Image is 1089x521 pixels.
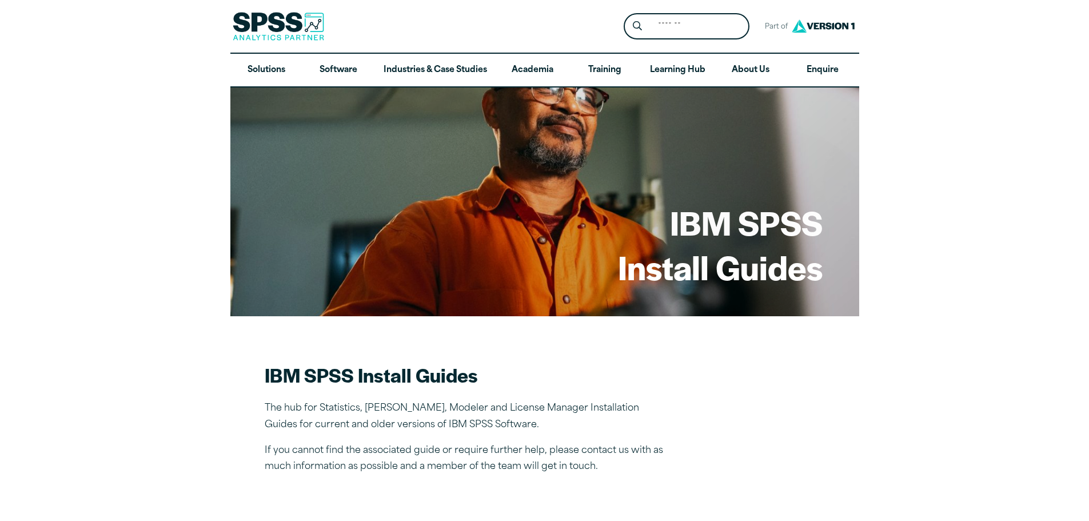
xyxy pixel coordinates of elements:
[230,54,859,87] nav: Desktop version of site main menu
[789,15,857,37] img: Version1 Logo
[265,362,665,388] h2: IBM SPSS Install Guides
[265,443,665,476] p: If you cannot find the associated guide or require further help, please contact us with as much i...
[233,12,324,41] img: SPSS Analytics Partner
[715,54,787,87] a: About Us
[568,54,640,87] a: Training
[496,54,568,87] a: Academia
[641,54,715,87] a: Learning Hub
[633,21,642,31] svg: Search magnifying glass icon
[302,54,374,87] a: Software
[624,13,749,40] form: Site Header Search Form
[265,400,665,433] p: The hub for Statistics, [PERSON_NAME], Modeler and License Manager Installation Guides for curren...
[627,16,648,37] button: Search magnifying glass icon
[787,54,859,87] a: Enquire
[759,19,789,35] span: Part of
[374,54,496,87] a: Industries & Case Studies
[230,54,302,87] a: Solutions
[618,200,823,289] h1: IBM SPSS Install Guides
